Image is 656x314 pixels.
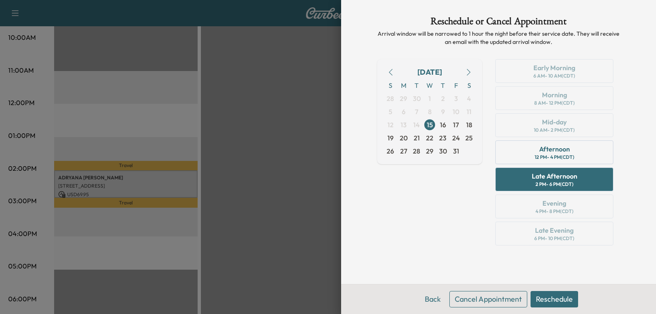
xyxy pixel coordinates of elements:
[387,94,394,103] span: 28
[535,154,574,160] div: 12 PM - 4 PM (CDT)
[441,94,445,103] span: 2
[466,120,472,130] span: 18
[423,79,436,92] span: W
[402,107,405,117] span: 6
[426,133,433,143] span: 22
[428,94,431,103] span: 1
[441,107,445,117] span: 9
[452,133,460,143] span: 24
[377,30,620,46] p: Arrival window will be narrowed to 1 hour the night before their service date. They will receive ...
[389,107,392,117] span: 5
[467,94,471,103] span: 4
[415,107,418,117] span: 7
[377,16,620,30] h1: Reschedule or Cancel Appointment
[387,120,394,130] span: 12
[449,79,462,92] span: F
[414,133,420,143] span: 21
[453,120,459,130] span: 17
[387,146,394,156] span: 26
[397,79,410,92] span: M
[462,79,476,92] span: S
[413,94,421,103] span: 30
[400,133,408,143] span: 20
[384,79,397,92] span: S
[426,146,433,156] span: 29
[439,146,447,156] span: 30
[428,107,432,117] span: 8
[413,120,420,130] span: 14
[400,94,407,103] span: 29
[465,133,473,143] span: 25
[531,291,578,307] button: Reschedule
[440,120,446,130] span: 16
[453,146,459,156] span: 31
[454,94,458,103] span: 3
[439,133,446,143] span: 23
[401,120,407,130] span: 13
[419,291,446,307] button: Back
[417,66,442,78] div: [DATE]
[436,79,449,92] span: T
[532,171,577,181] div: Late Afternoon
[467,107,471,117] span: 11
[413,146,420,156] span: 28
[410,79,423,92] span: T
[535,181,574,188] div: 2 PM - 6 PM (CDT)
[449,291,527,307] button: Cancel Appointment
[387,133,394,143] span: 19
[539,144,570,154] div: Afternoon
[453,107,459,117] span: 10
[400,146,407,156] span: 27
[427,120,433,130] span: 15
